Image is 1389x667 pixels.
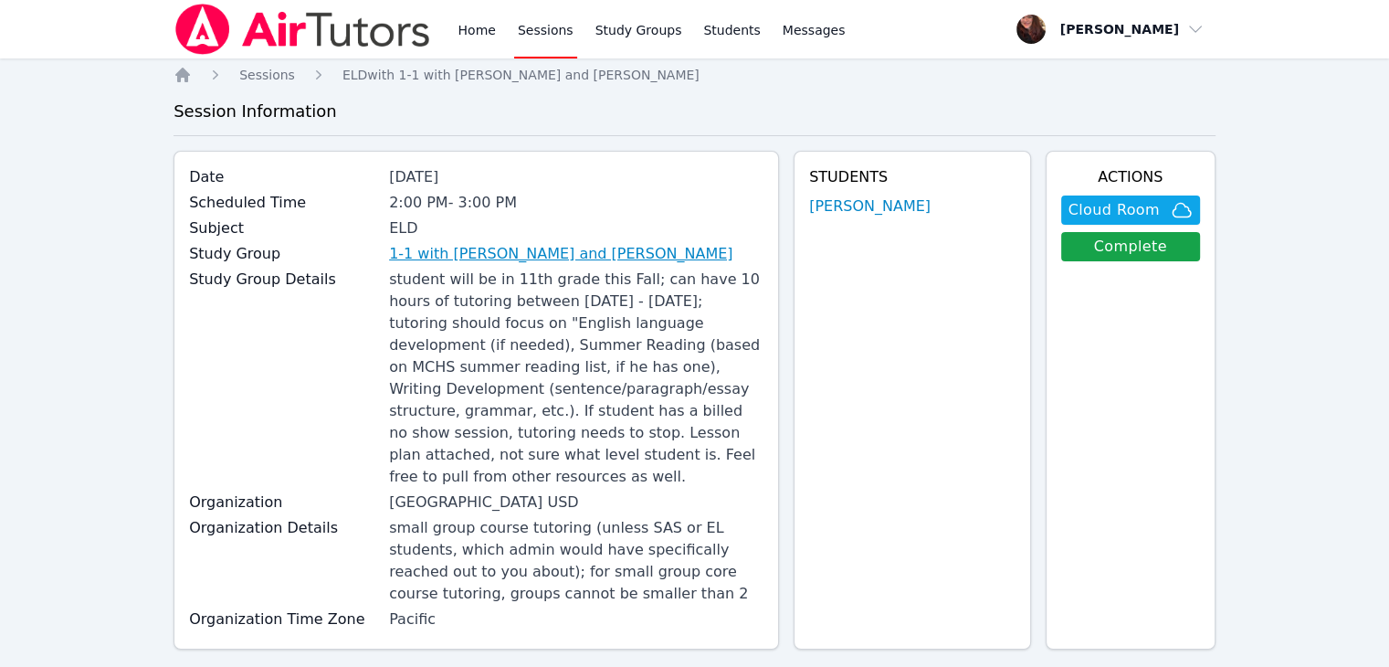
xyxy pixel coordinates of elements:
[783,21,846,39] span: Messages
[239,66,295,84] a: Sessions
[1061,232,1200,261] a: Complete
[174,99,1215,124] h3: Session Information
[189,609,378,630] label: Organization Time Zone
[809,196,931,217] a: [PERSON_NAME]
[389,492,763,513] div: [GEOGRAPHIC_DATA] USD
[342,66,700,84] a: ELDwith 1-1 with [PERSON_NAME] and [PERSON_NAME]
[389,243,732,265] a: 1-1 with [PERSON_NAME] and [PERSON_NAME]
[239,68,295,82] span: Sessions
[389,192,763,214] div: 2:00 PM - 3:00 PM
[389,269,763,488] div: student will be in 11th grade this Fall; can have 10 hours of tutoring between [DATE] - [DATE]; t...
[809,166,1015,188] h4: Students
[189,517,378,539] label: Organization Details
[389,217,763,239] div: ELD
[342,68,700,82] span: ELD with 1-1 with [PERSON_NAME] and [PERSON_NAME]
[174,66,1215,84] nav: Breadcrumb
[189,192,378,214] label: Scheduled Time
[389,166,763,188] div: [DATE]
[189,243,378,265] label: Study Group
[389,609,763,630] div: Pacific
[1061,166,1200,188] h4: Actions
[389,517,763,605] div: small group course tutoring (unless SAS or EL students, which admin would have specifically reach...
[174,4,432,55] img: Air Tutors
[1068,199,1160,221] span: Cloud Room
[189,217,378,239] label: Subject
[189,269,378,291] label: Study Group Details
[189,492,378,513] label: Organization
[1061,196,1200,225] button: Cloud Room
[189,166,378,188] label: Date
